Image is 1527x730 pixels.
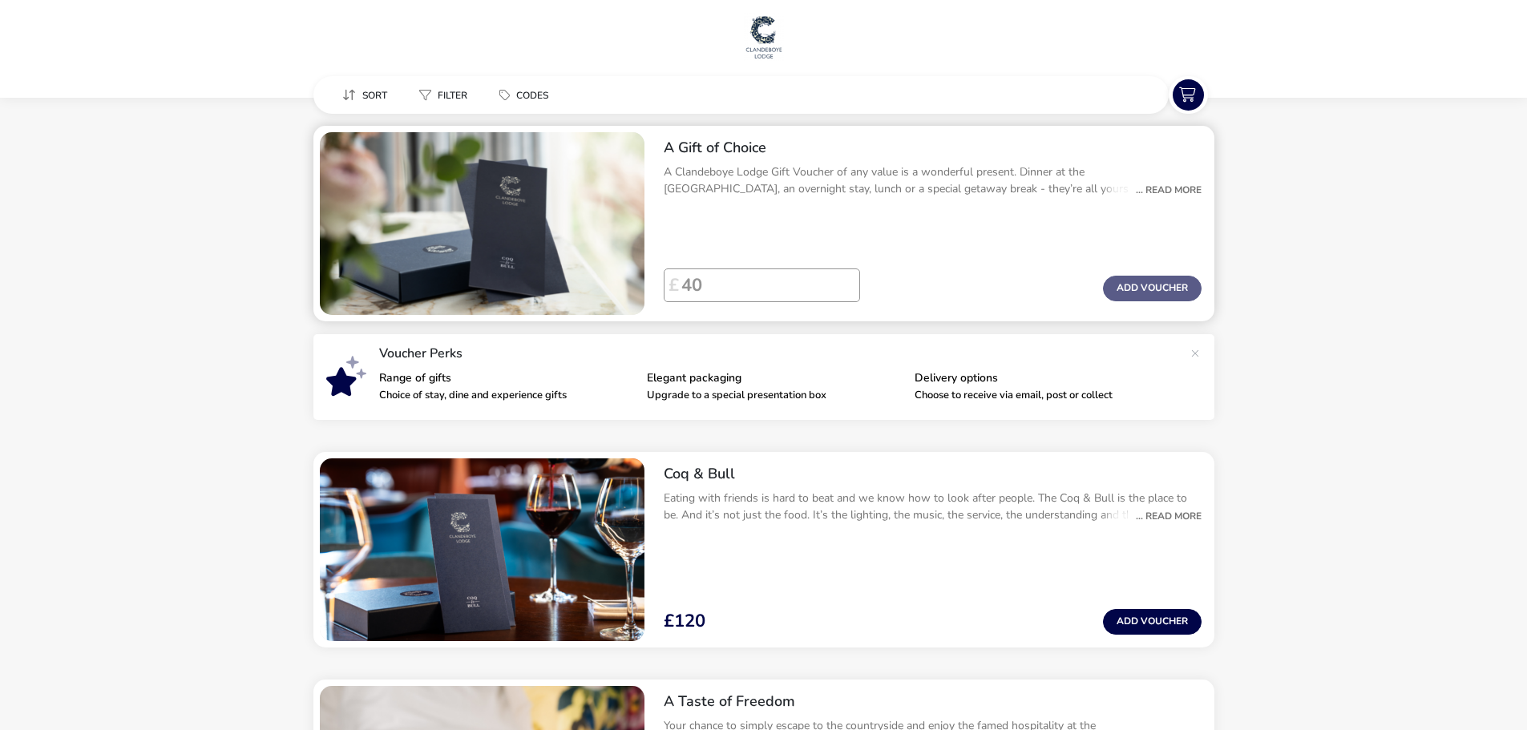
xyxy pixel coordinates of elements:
[679,268,847,302] input: Voucher Price
[487,83,568,107] naf-pibe-menu-bar-item: Codes
[664,465,1202,483] h2: Coq & Bull
[664,163,1202,197] p: A Clandeboye Lodge Gift Voucher of any value is a wonderful present. Dinner at the [GEOGRAPHIC_DA...
[1128,183,1202,197] div: ... Read More
[647,373,902,384] p: Elegant packaging
[406,83,487,107] naf-pibe-menu-bar-item: Filter
[744,13,784,61] img: Main Website
[379,390,634,401] p: Choice of stay, dine and experience gifts
[664,139,1202,157] h2: A Gift of Choice
[647,390,902,401] p: Upgrade to a special presentation box
[320,458,644,641] swiper-slide: 1 / 1
[669,276,679,294] span: £
[664,490,1202,523] p: Eating with friends is hard to beat and we know how to look after people. The Coq & Bull is the p...
[379,347,1182,360] p: Voucher Perks
[664,610,705,633] div: £120
[438,89,467,102] span: Filter
[329,83,400,107] button: Sort
[1103,609,1202,635] button: Add Voucher
[379,373,634,384] p: Range of gifts
[1128,509,1202,523] div: ... Read More
[406,83,480,107] button: Filter
[1103,276,1202,301] button: Add Voucher
[320,132,644,315] swiper-slide: 1 / 1
[915,373,1169,384] p: Delivery options
[487,83,561,107] button: Codes
[362,89,387,102] span: Sort
[329,83,406,107] naf-pibe-menu-bar-item: Sort
[915,390,1169,401] p: Choose to receive via email, post or collect
[664,692,1202,711] h2: A Taste of Freedom
[516,89,548,102] span: Codes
